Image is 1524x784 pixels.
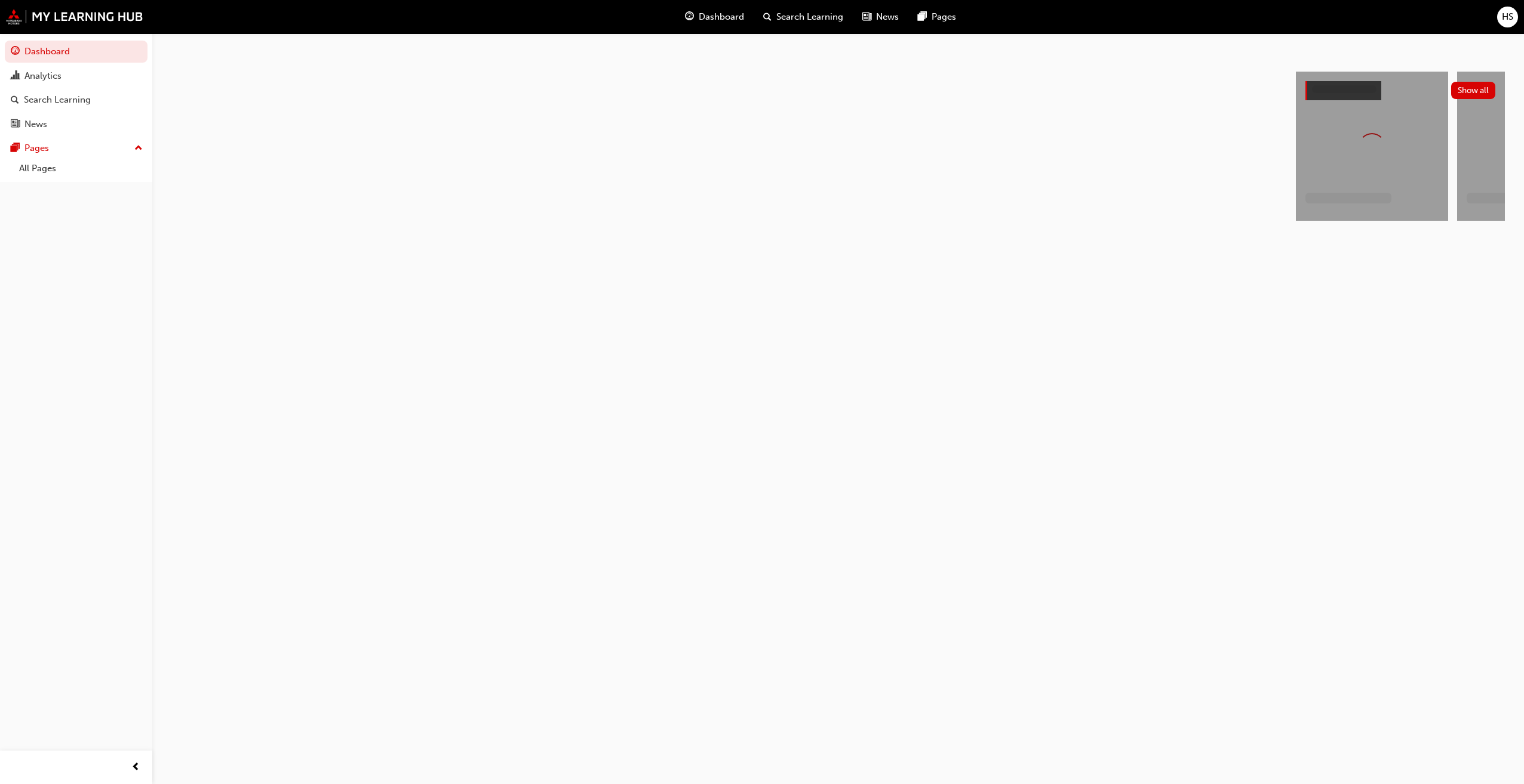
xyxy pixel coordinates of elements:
[675,5,754,29] a: guage-iconDashboard
[5,65,148,87] a: Analytics
[11,71,20,82] span: chart-icon
[1497,7,1518,27] button: HS
[11,95,19,106] span: search-icon
[754,5,853,29] a: search-iconSearch Learning
[24,141,49,155] div: Pages
[11,119,20,130] span: news-icon
[876,10,899,24] span: News
[5,137,148,159] button: Pages
[5,38,148,137] button: DashboardAnalyticsSearch LearningNews
[699,10,744,24] span: Dashboard
[5,41,148,63] a: Dashboard
[24,69,62,83] div: Analytics
[24,118,47,131] div: News
[862,10,871,24] span: news-icon
[918,10,927,24] span: pages-icon
[853,5,908,29] a: news-iconNews
[908,5,966,29] a: pages-iconPages
[11,47,20,57] span: guage-icon
[24,93,91,107] div: Search Learning
[685,10,694,24] span: guage-icon
[763,10,772,24] span: search-icon
[1451,82,1496,99] button: Show all
[131,760,140,775] span: prev-icon
[11,143,20,154] span: pages-icon
[5,89,148,111] a: Search Learning
[776,10,843,24] span: Search Learning
[5,113,148,135] a: News
[1305,81,1495,100] a: Show all
[6,9,143,24] img: mmal
[14,159,148,178] a: All Pages
[134,141,143,156] span: up-icon
[932,10,956,24] span: Pages
[1502,10,1513,24] span: HS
